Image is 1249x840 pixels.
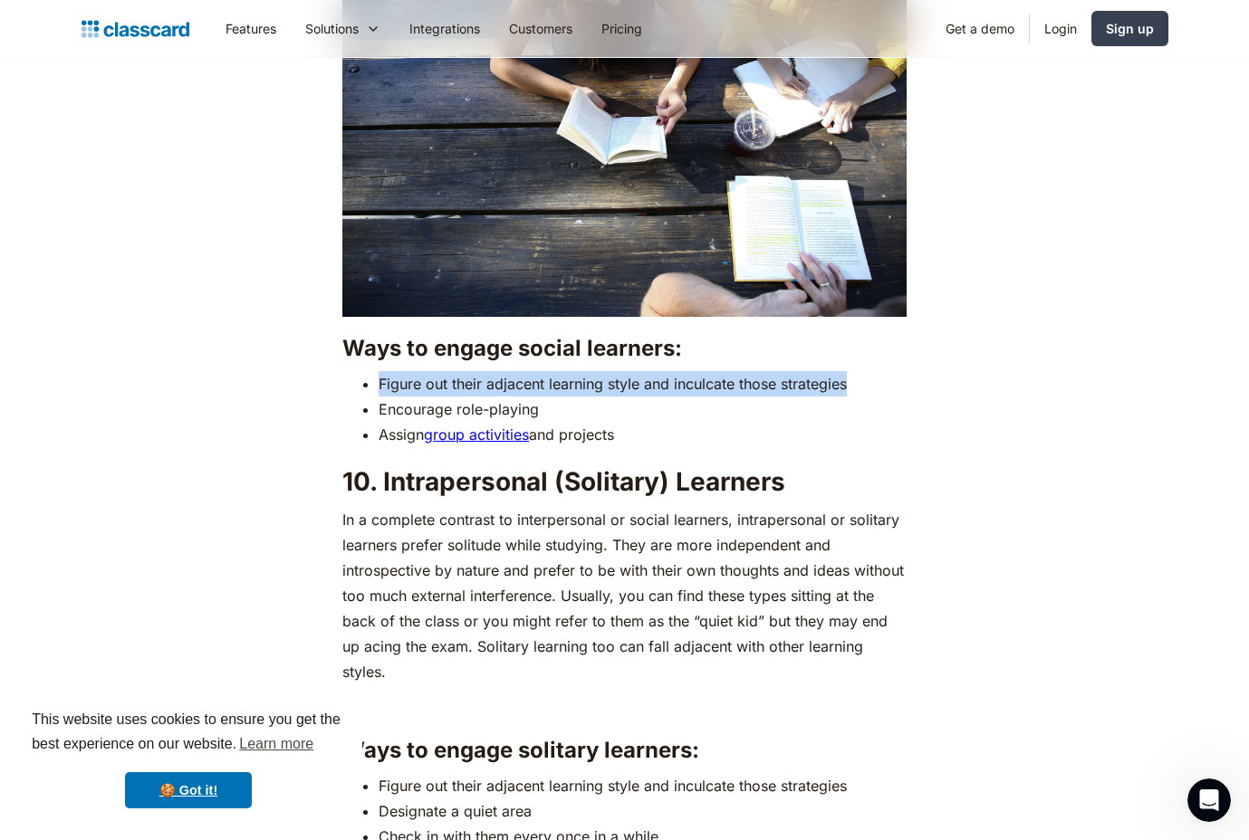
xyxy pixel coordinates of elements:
a: Get a demo [931,8,1029,49]
li: Figure out their adjacent learning style and inculcate those strategies [379,371,907,396]
li: Assign and projects [379,422,907,447]
a: dismiss cookie message [125,772,252,808]
p: ‍ [342,693,907,719]
div: Solutions [291,8,395,49]
div: Sign up [1106,19,1154,38]
strong: Ways to engage social learners: [342,335,682,361]
li: Figure out their adjacent learning style and inculcate those strategies [379,773,907,798]
div: cookieconsent [14,692,362,826]
a: Pricing [587,8,657,49]
a: Login [1030,8,1091,49]
strong: 10. Intrapersonal (Solitary) Learners [342,466,785,497]
span: This website uses cookies to ensure you get the best experience on our website. [32,709,345,758]
a: group activities [424,425,529,444]
a: home [82,16,189,42]
p: In a complete contrast to interpersonal or social learners, intrapersonal or solitary learners pr... [342,507,907,684]
a: learn more about cookies [236,730,316,758]
a: Customers [495,8,587,49]
li: Designate a quiet area [379,798,907,824]
a: Sign up [1091,11,1168,46]
iframe: Intercom live chat [1187,778,1231,822]
li: Encourage role-playing [379,396,907,422]
div: Solutions [305,19,359,38]
strong: Ways to engage solitary learners: [342,737,699,763]
a: Features [211,8,291,49]
a: Integrations [395,8,495,49]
